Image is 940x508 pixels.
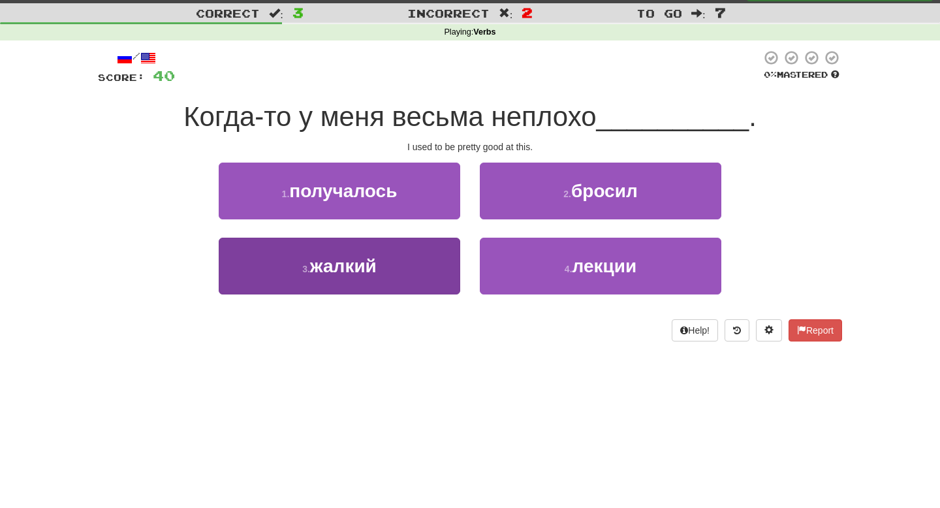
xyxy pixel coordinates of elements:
span: : [499,8,513,19]
button: Round history (alt+y) [725,319,749,341]
button: 2.бросил [480,163,721,219]
strong: Verbs [473,27,495,37]
small: 1 . [282,189,290,199]
button: 3.жалкий [219,238,460,294]
small: 3 . [302,264,310,274]
span: __________ [597,101,749,132]
div: I used to be pretty good at this. [98,140,842,153]
button: Report [789,319,842,341]
span: Incorrect [407,7,490,20]
span: 3 [292,5,304,20]
span: 0 % [764,69,777,80]
span: : [691,8,706,19]
span: Когда-то у меня весьма неплохо [183,101,596,132]
span: 40 [153,67,175,84]
div: Mastered [761,69,842,81]
button: Help! [672,319,718,341]
span: 7 [715,5,726,20]
button: 1.получалось [219,163,460,219]
span: Score: [98,72,145,83]
span: получалось [289,181,397,201]
span: бросил [571,181,638,201]
span: To go [636,7,682,20]
span: жалкий [310,256,377,276]
button: 4.лекции [480,238,721,294]
span: Correct [196,7,260,20]
span: : [269,8,283,19]
small: 4 . [565,264,572,274]
span: лекции [572,256,637,276]
span: . [749,101,757,132]
div: / [98,50,175,66]
span: 2 [522,5,533,20]
small: 2 . [563,189,571,199]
